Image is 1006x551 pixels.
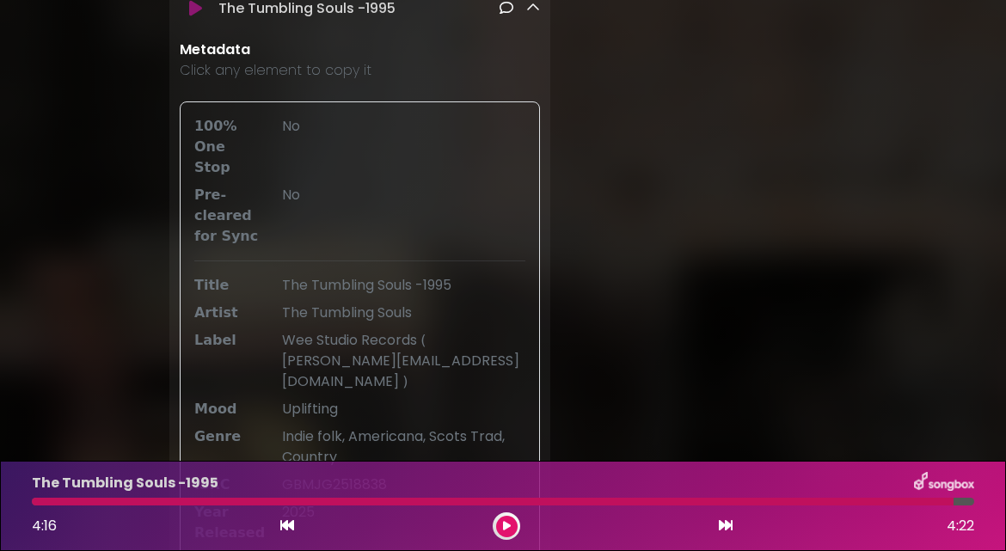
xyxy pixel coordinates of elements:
span: 4:16 [32,516,57,536]
span: [PERSON_NAME][EMAIL_ADDRESS][DOMAIN_NAME] [282,351,519,391]
div: Mood [184,399,272,419]
div: Label [184,330,272,392]
div: Title [184,275,272,296]
span: The Tumbling Souls -1995 [282,275,451,295]
p: The Tumbling Souls -1995 [32,473,218,493]
div: Artist [184,303,272,323]
div: ( ) [272,330,535,392]
div: Pre-cleared for Sync [184,185,272,247]
span: Uplifting [282,399,338,419]
p: Metadata [180,40,540,60]
div: 100% One Stop [184,116,272,178]
div: Genre [184,426,272,468]
span: No [282,116,300,136]
span: The Tumbling Souls [282,303,412,322]
span: Wee Studio Records [282,330,417,350]
p: Click any element to copy it [180,60,540,81]
span: No [282,185,300,205]
span: Indie folk, Americana, Scots Trad, Country [282,426,505,467]
span: 4:22 [947,516,974,536]
img: songbox-logo-white.png [914,472,974,494]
